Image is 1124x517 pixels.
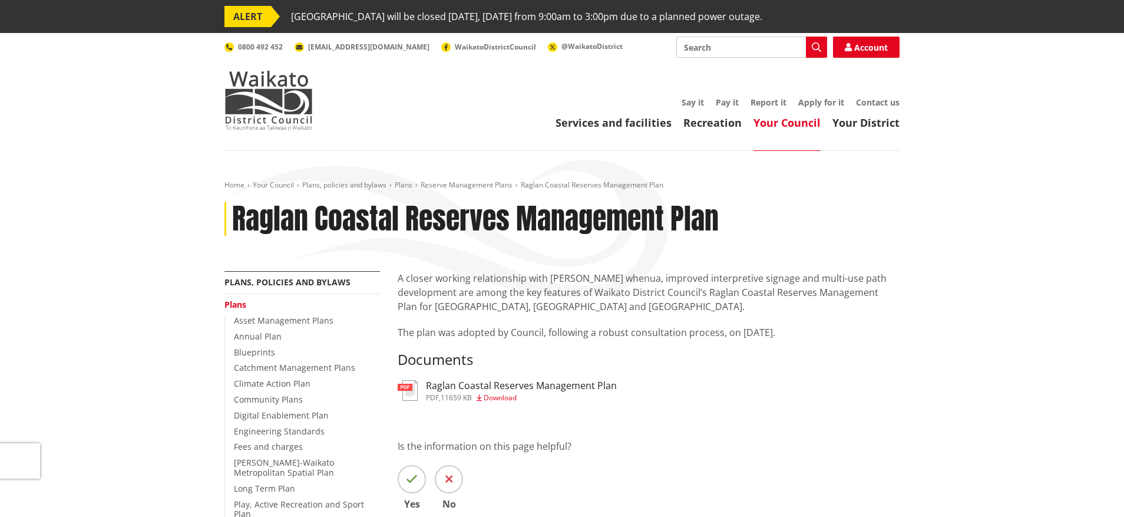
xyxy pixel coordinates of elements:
[234,347,275,358] a: Blueprints
[832,116,900,130] a: Your District
[426,380,617,391] h3: Raglan Coastal Reserves Management Plan
[234,378,310,389] a: Climate Action Plan
[683,116,742,130] a: Recreation
[395,180,412,190] a: Plans
[561,41,623,51] span: @WaikatoDistrict
[521,180,663,190] span: Raglan Coastal Reserves Management Plan
[682,97,704,108] a: Say it
[295,42,429,52] a: [EMAIL_ADDRESS][DOMAIN_NAME]
[224,71,313,130] img: Waikato District Council - Te Kaunihera aa Takiwaa o Waikato
[234,362,355,373] a: Catchment Management Plans
[398,271,900,314] p: A closer working relationship with [PERSON_NAME] whenua, improved interpretive signage and multi-...
[234,426,325,437] a: Engineering Standards
[548,41,623,51] a: @WaikatoDistrict
[676,37,827,58] input: Search input
[398,351,900,368] h3: Documents
[398,325,900,340] p: The plan was adopted by Council, following a robust consultation process, on [DATE].
[308,42,429,52] span: [EMAIL_ADDRESS][DOMAIN_NAME]
[302,180,386,190] a: Plans, policies and bylaws
[234,394,303,405] a: Community Plans
[291,6,762,27] span: [GEOGRAPHIC_DATA] will be closed [DATE], [DATE] from 9:00am to 3:00pm due to a planned power outage.
[234,315,333,326] a: Asset Management Plans
[753,116,821,130] a: Your Council
[426,394,617,401] div: ,
[224,180,244,190] a: Home
[234,410,329,421] a: Digital Enablement Plan
[224,6,271,27] span: ALERT
[232,202,719,236] h1: Raglan Coastal Reserves Management Plan
[455,42,536,52] span: WaikatoDistrictCouncil
[441,42,536,52] a: WaikatoDistrictCouncil
[234,331,282,342] a: Annual Plan
[441,393,472,403] span: 11659 KB
[398,499,426,509] span: Yes
[716,97,739,108] a: Pay it
[856,97,900,108] a: Contact us
[234,457,334,478] a: [PERSON_NAME]-Waikato Metropolitan Spatial Plan
[224,180,900,190] nav: breadcrumb
[224,299,246,310] a: Plans
[833,37,900,58] a: Account
[234,483,295,494] a: Long Term Plan
[224,276,351,288] a: Plans, policies and bylaws
[798,97,844,108] a: Apply for it
[484,393,517,403] span: Download
[234,441,303,452] a: Fees and charges
[426,393,439,403] span: pdf
[224,42,283,52] a: 0800 492 452
[253,180,294,190] a: Your Council
[398,380,418,401] img: document-pdf.svg
[238,42,283,52] span: 0800 492 452
[398,439,900,453] p: Is the information on this page helpful?
[435,499,463,509] span: No
[556,116,672,130] a: Services and facilities
[398,380,617,401] a: Raglan Coastal Reserves Management Plan pdf,11659 KB Download
[421,180,513,190] a: Reserve Management Plans
[751,97,786,108] a: Report it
